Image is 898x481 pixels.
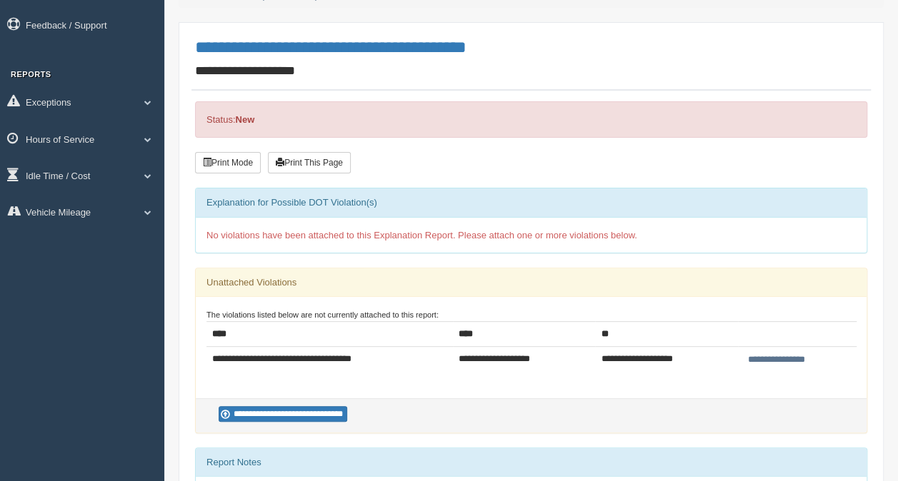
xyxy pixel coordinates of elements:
button: Print Mode [195,152,261,173]
div: Status: [195,101,867,138]
span: No violations have been attached to this Explanation Report. Please attach one or more violations... [206,230,637,241]
small: The violations listed below are not currently attached to this report: [206,310,439,319]
strong: New [235,114,254,125]
button: Print This Page [268,152,351,173]
div: Explanation for Possible DOT Violation(s) [196,188,867,217]
div: Report Notes [196,448,867,477]
div: Unattached Violations [196,268,867,297]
